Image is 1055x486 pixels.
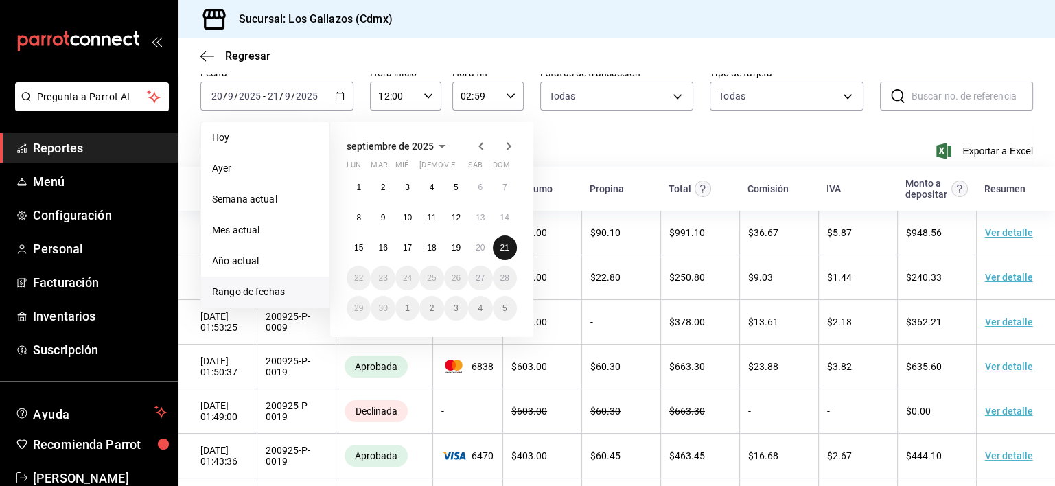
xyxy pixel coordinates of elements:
span: $ 403.00 [511,450,547,461]
span: Declinada [350,406,403,417]
button: 12 de septiembre de 2025 [444,205,468,230]
span: $ 5.87 [827,227,852,238]
abbr: 18 de septiembre de 2025 [427,243,436,253]
button: open_drawer_menu [151,36,162,47]
abbr: 24 de septiembre de 2025 [403,273,412,283]
span: Exportar a Excel [939,143,1033,159]
span: Inventarios [33,307,167,325]
button: 15 de septiembre de 2025 [347,235,371,260]
button: 6 de septiembre de 2025 [468,175,492,200]
span: $ 240.33 [906,272,942,283]
td: [DATE] 01:56:46 [178,255,257,300]
span: $ 13.61 [748,316,778,327]
span: $ 1.44 [827,272,852,283]
button: 3 de octubre de 2025 [444,296,468,321]
td: 200925-P-0019 [257,345,336,389]
span: septiembre de 2025 [347,141,434,152]
button: 19 de septiembre de 2025 [444,235,468,260]
a: Ver detalle [985,450,1033,461]
span: $ 948.56 [906,227,942,238]
abbr: 1 de septiembre de 2025 [356,183,361,192]
button: 1 de octubre de 2025 [395,296,419,321]
span: $ 3.82 [827,361,852,372]
span: $ 2.18 [827,316,852,327]
span: Recomienda Parrot [33,435,167,454]
label: Hora fin [452,68,524,78]
button: 16 de septiembre de 2025 [371,235,395,260]
abbr: miércoles [395,161,408,175]
span: $ 22.80 [590,272,621,283]
td: 200925-P-0009 [257,300,336,345]
button: Regresar [200,49,270,62]
span: Regresar [225,49,270,62]
td: - [818,389,897,434]
td: 200925-P-0019 [257,434,336,478]
abbr: 4 de octubre de 2025 [478,303,483,313]
abbr: 11 de septiembre de 2025 [427,213,436,222]
div: Transacciones cobradas de manera exitosa. [345,356,408,378]
abbr: 8 de septiembre de 2025 [356,213,361,222]
button: 13 de septiembre de 2025 [468,205,492,230]
abbr: viernes [444,161,455,175]
button: 23 de septiembre de 2025 [371,266,395,290]
span: Reportes [33,139,167,157]
span: $ 463.45 [669,450,705,461]
span: $ 250.80 [669,272,705,283]
button: 24 de septiembre de 2025 [395,266,419,290]
button: 17 de septiembre de 2025 [395,235,419,260]
button: septiembre de 2025 [347,138,450,154]
div: Total [669,183,691,194]
button: 8 de septiembre de 2025 [347,205,371,230]
button: 7 de septiembre de 2025 [493,175,517,200]
abbr: martes [371,161,387,175]
td: [DATE] 01:53:25 [178,300,257,345]
label: Fecha [200,68,353,78]
span: Facturación [33,273,167,292]
abbr: 3 de octubre de 2025 [454,303,459,313]
span: $ 60.30 [590,406,621,417]
label: Hora inicio [370,68,441,78]
span: Aprobada [349,450,403,461]
td: - [432,389,502,434]
abbr: 25 de septiembre de 2025 [427,273,436,283]
td: [DATE] 02:01:10 [178,211,257,255]
input: Buscar no. de referencia [912,82,1033,110]
span: $ 36.67 [748,227,778,238]
span: Configuración [33,206,167,224]
span: Menú [33,172,167,191]
button: 28 de septiembre de 2025 [493,266,517,290]
span: $ 378.00 [669,316,705,327]
button: 2 de octubre de 2025 [419,296,443,321]
button: 4 de octubre de 2025 [468,296,492,321]
span: $ 444.10 [906,450,942,461]
a: Ver detalle [985,406,1033,417]
abbr: 30 de septiembre de 2025 [378,303,387,313]
input: ---- [295,91,318,102]
button: 5 de septiembre de 2025 [444,175,468,200]
abbr: 29 de septiembre de 2025 [354,303,363,313]
td: [DATE] 01:50:37 [178,345,257,389]
button: 20 de septiembre de 2025 [468,235,492,260]
span: Pregunta a Parrot AI [37,90,148,104]
span: 6470 [441,450,494,461]
button: 26 de septiembre de 2025 [444,266,468,290]
a: Ver detalle [985,361,1033,372]
button: 11 de septiembre de 2025 [419,205,443,230]
span: $ 60.45 [590,450,621,461]
span: / [234,91,238,102]
button: 2 de septiembre de 2025 [371,175,395,200]
span: 6838 [441,360,494,373]
td: [DATE] 01:49:00 [178,389,257,434]
abbr: domingo [493,161,510,175]
span: Mes actual [212,223,318,238]
span: Ayer [212,161,318,176]
button: 21 de septiembre de 2025 [493,235,517,260]
svg: Este monto equivale al total pagado por el comensal antes de aplicar Comisión e IVA. [695,181,711,197]
span: / [291,91,295,102]
abbr: 15 de septiembre de 2025 [354,243,363,253]
span: $ 90.10 [590,227,621,238]
div: Comisión [747,183,789,194]
abbr: 2 de octubre de 2025 [430,303,434,313]
span: / [279,91,283,102]
span: $ 9.03 [748,272,773,283]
